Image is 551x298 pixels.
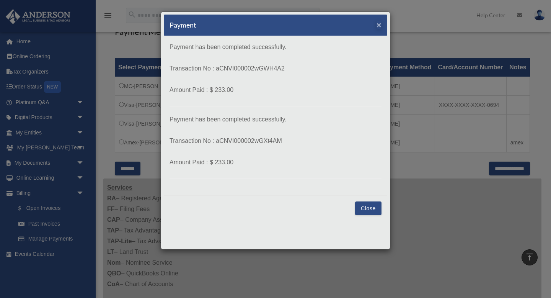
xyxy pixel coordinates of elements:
[170,157,381,168] p: Amount Paid : $ 233.00
[355,201,381,215] button: Close
[377,20,381,29] span: ×
[170,42,381,52] p: Payment has been completed successfully.
[170,63,381,74] p: Transaction No : aCNVI000002wGWH4A2
[170,20,196,30] h5: Payment
[170,136,381,146] p: Transaction No : aCNVI000002wGXt4AM
[377,21,381,29] button: Close
[170,114,381,125] p: Payment has been completed successfully.
[170,85,381,95] p: Amount Paid : $ 233.00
